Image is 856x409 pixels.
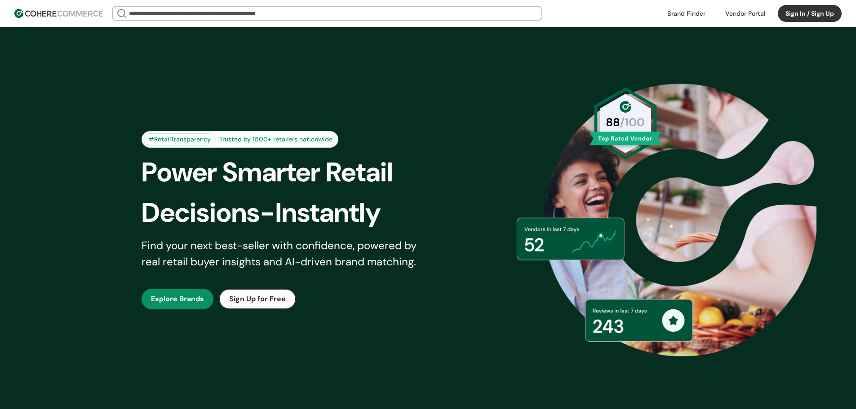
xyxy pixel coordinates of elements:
img: Cohere Logo [14,9,103,18]
button: Sign In / Sign Up [778,5,842,22]
div: Decisions-Instantly [142,193,444,233]
button: Sign Up for Free [219,289,296,309]
div: Power Smarter Retail [142,152,444,193]
div: Find your next best-seller with confidence, powered by real retail buyer insights and AI-driven b... [142,237,428,270]
button: Explore Brands [142,289,213,309]
div: Trusted by 1500+ retailers nationwide [216,135,336,144]
div: #RetailTransparency [144,133,216,145]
